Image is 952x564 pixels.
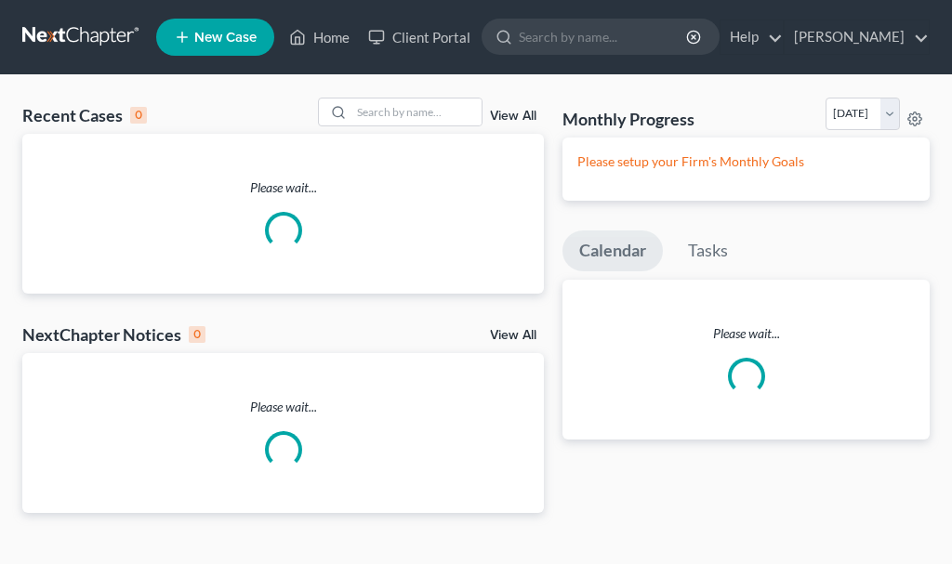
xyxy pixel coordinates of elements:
[671,230,745,271] a: Tasks
[577,152,915,171] p: Please setup your Firm's Monthly Goals
[22,398,544,416] p: Please wait...
[280,20,359,54] a: Home
[359,20,480,54] a: Client Portal
[22,104,147,126] div: Recent Cases
[490,329,536,342] a: View All
[785,20,929,54] a: [PERSON_NAME]
[562,108,694,130] h3: Monthly Progress
[194,31,257,45] span: New Case
[562,324,930,343] p: Please wait...
[22,178,544,197] p: Please wait...
[490,110,536,123] a: View All
[519,20,689,54] input: Search by name...
[562,230,663,271] a: Calendar
[22,323,205,346] div: NextChapter Notices
[130,107,147,124] div: 0
[721,20,783,54] a: Help
[351,98,482,125] input: Search by name...
[189,326,205,343] div: 0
